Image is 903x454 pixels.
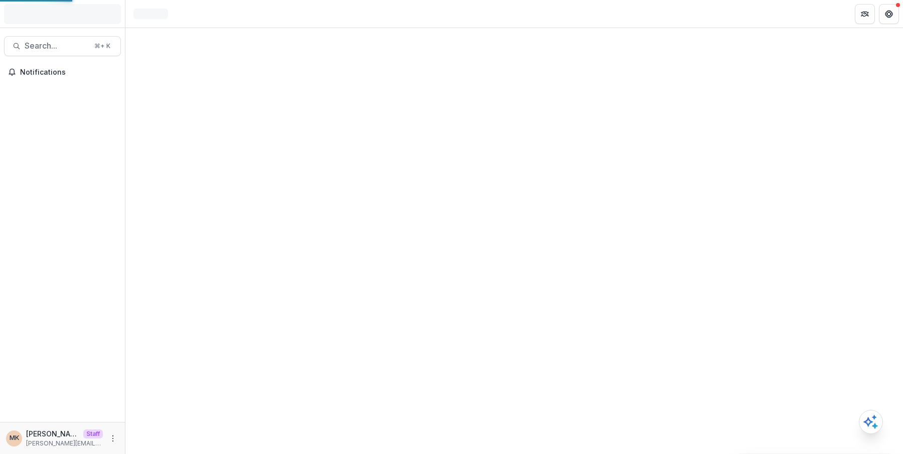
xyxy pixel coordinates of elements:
[20,68,117,77] span: Notifications
[83,429,103,438] p: Staff
[4,36,121,56] button: Search...
[859,410,883,434] button: Open AI Assistant
[879,4,899,24] button: Get Help
[92,41,112,52] div: ⌘ + K
[26,439,103,448] p: [PERSON_NAME][EMAIL_ADDRESS][DOMAIN_NAME]
[4,64,121,80] button: Notifications
[107,432,119,444] button: More
[129,7,172,21] nav: breadcrumb
[855,4,875,24] button: Partners
[10,435,19,441] div: Maya Kuppermann
[25,41,88,51] span: Search...
[26,428,79,439] p: [PERSON_NAME]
